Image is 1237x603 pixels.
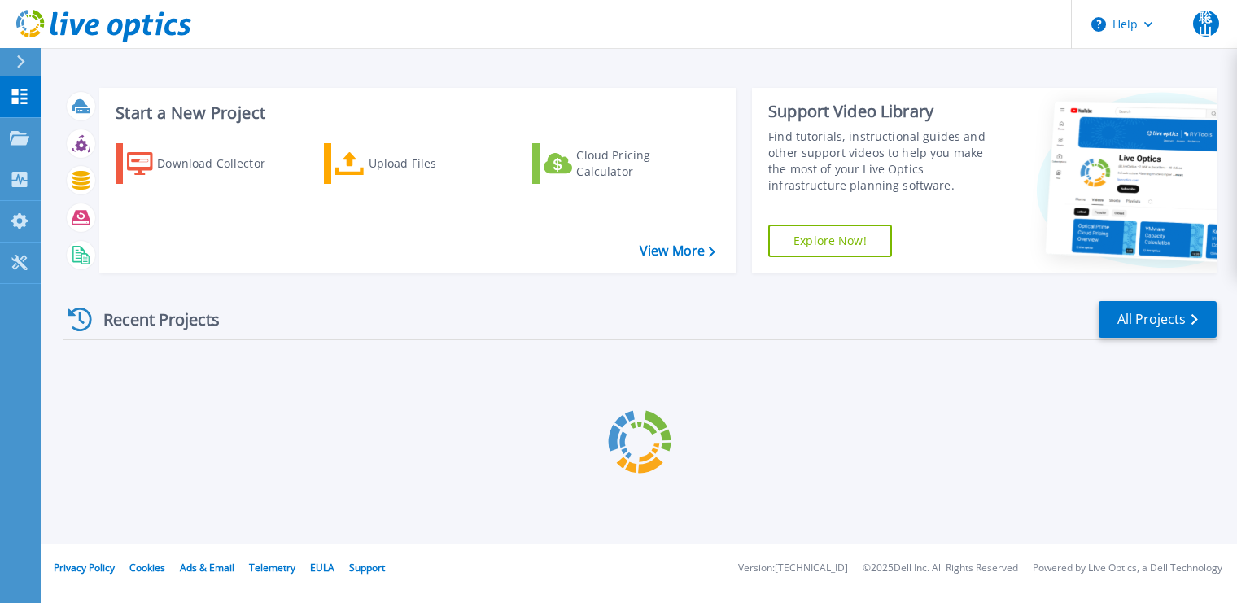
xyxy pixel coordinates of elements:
[129,561,165,575] a: Cookies
[863,563,1018,574] li: © 2025 Dell Inc. All Rights Reserved
[54,561,115,575] a: Privacy Policy
[349,561,385,575] a: Support
[324,143,505,184] a: Upload Files
[768,101,1002,122] div: Support Video Library
[310,561,334,575] a: EULA
[576,147,706,180] div: Cloud Pricing Calculator
[640,243,715,259] a: View More
[157,147,287,180] div: Download Collector
[180,561,234,575] a: Ads & Email
[738,563,848,574] li: Version: [TECHNICAL_ID]
[768,225,892,257] a: Explore Now!
[369,147,499,180] div: Upload Files
[249,561,295,575] a: Telemetry
[532,143,714,184] a: Cloud Pricing Calculator
[768,129,1002,194] div: Find tutorials, instructional guides and other support videos to help you make the most of your L...
[1033,563,1222,574] li: Powered by Live Optics, a Dell Technology
[1099,301,1217,338] a: All Projects
[1193,11,1219,37] span: 聡山
[116,104,715,122] h3: Start a New Project
[63,299,242,339] div: Recent Projects
[116,143,297,184] a: Download Collector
